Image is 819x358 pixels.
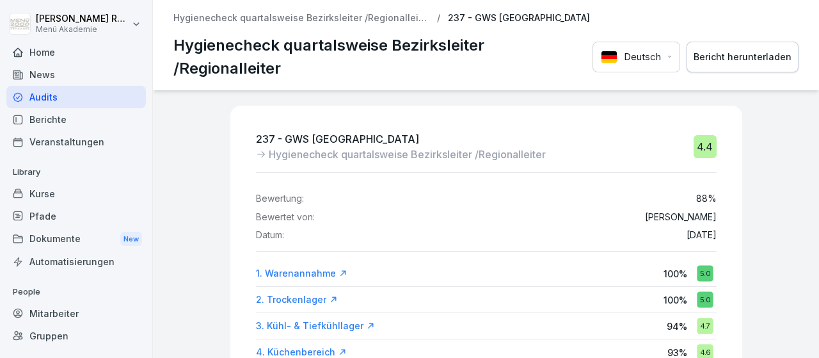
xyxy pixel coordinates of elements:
a: Berichte [6,108,146,131]
a: News [6,63,146,86]
p: 237 - GWS [GEOGRAPHIC_DATA] [448,13,590,24]
a: Veranstaltungen [6,131,146,153]
p: 237 - GWS [GEOGRAPHIC_DATA] [256,131,546,147]
p: 88 % [696,193,717,204]
a: Kurse [6,183,146,205]
p: Datum: [256,230,284,241]
div: New [120,232,142,247]
p: Hygienecheck quartalsweise Bezirksleiter /Regionalleiter [173,34,586,80]
p: Bewertung: [256,193,304,204]
p: 94 % [667,320,687,333]
a: Audits [6,86,146,108]
div: Dokumente [6,227,146,251]
div: Bericht herunterladen [694,50,791,64]
p: 100 % [664,267,687,281]
a: 2. Trockenlager [256,293,338,306]
a: Home [6,41,146,63]
button: Language [592,42,680,73]
p: [PERSON_NAME] [645,212,717,223]
p: People [6,282,146,302]
p: [PERSON_NAME] Rolink [36,13,129,24]
a: Mitarbeiter [6,302,146,325]
a: Hygienecheck quartalsweise Bezirksleiter /Regionalleiter [173,13,429,24]
a: Pfade [6,205,146,227]
div: 5.0 [697,266,713,282]
p: Deutsch [624,50,661,65]
button: Bericht herunterladen [687,42,799,73]
p: Library [6,162,146,183]
img: Deutsch [601,51,617,63]
a: DokumenteNew [6,227,146,251]
a: Gruppen [6,325,146,347]
div: 5.0 [697,292,713,308]
a: Automatisierungen [6,250,146,273]
p: [DATE] [687,230,717,241]
p: 100 % [664,293,687,307]
a: 1. Warenannahme [256,267,347,280]
div: 4.7 [697,318,713,334]
p: Bewertet von: [256,212,315,223]
div: 4.4 [694,135,717,158]
a: 3. Kühl- & Tiefkühllager [256,320,375,332]
p: Menü Akademie [36,25,129,34]
p: / [437,13,440,24]
p: Hygienecheck quartalsweise Bezirksleiter /Regionalleiter [269,147,546,162]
